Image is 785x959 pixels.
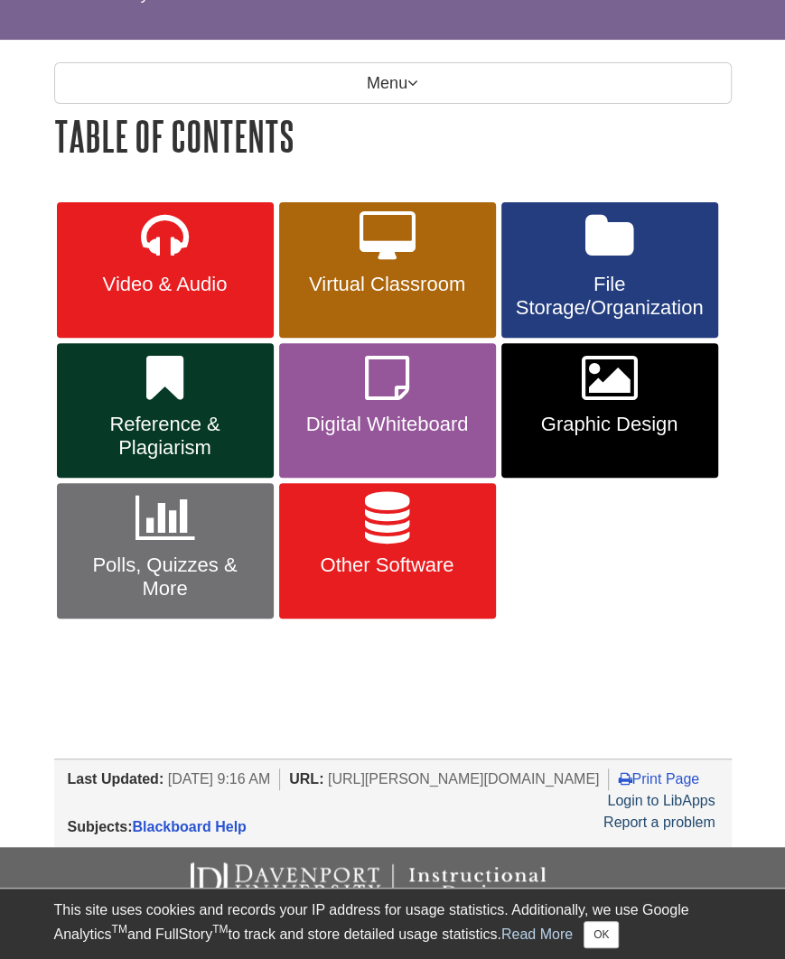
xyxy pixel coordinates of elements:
[70,554,260,601] span: Polls, Quizzes & More
[328,771,600,787] span: [URL][PERSON_NAME][DOMAIN_NAME]
[584,921,619,948] button: Close
[57,343,274,479] a: Reference & Plagiarism
[54,113,732,159] h1: Table of Contents
[289,771,323,787] span: URL:
[176,861,610,906] img: Davenport University Instructional Design
[212,923,228,936] sup: TM
[168,771,271,787] span: [DATE] 9:16 AM
[607,793,715,808] a: Login to LibApps
[603,815,715,830] a: Report a problem
[279,343,496,479] a: Digital Whiteboard
[54,62,732,104] p: Menu
[279,202,496,338] a: Virtual Classroom
[293,413,482,436] span: Digital Whiteboard
[279,483,496,619] a: Other Software
[112,923,127,936] sup: TM
[57,483,274,619] a: Polls, Quizzes & More
[54,899,732,948] div: This site uses cookies and records your IP address for usage statistics. Additionally, we use Goo...
[70,413,260,460] span: Reference & Plagiarism
[515,413,705,436] span: Graphic Design
[515,273,705,320] span: File Storage/Organization
[293,554,482,577] span: Other Software
[618,771,699,787] a: Print Page
[68,819,133,834] span: Subjects:
[618,771,631,786] i: Print Page
[70,273,260,296] span: Video & Audio
[501,202,718,338] a: File Storage/Organization
[501,343,718,479] a: Graphic Design
[501,926,573,941] a: Read More
[57,202,274,338] a: Video & Audio
[68,771,164,787] span: Last Updated:
[133,819,247,834] a: Blackboard Help
[293,273,482,296] span: Virtual Classroom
